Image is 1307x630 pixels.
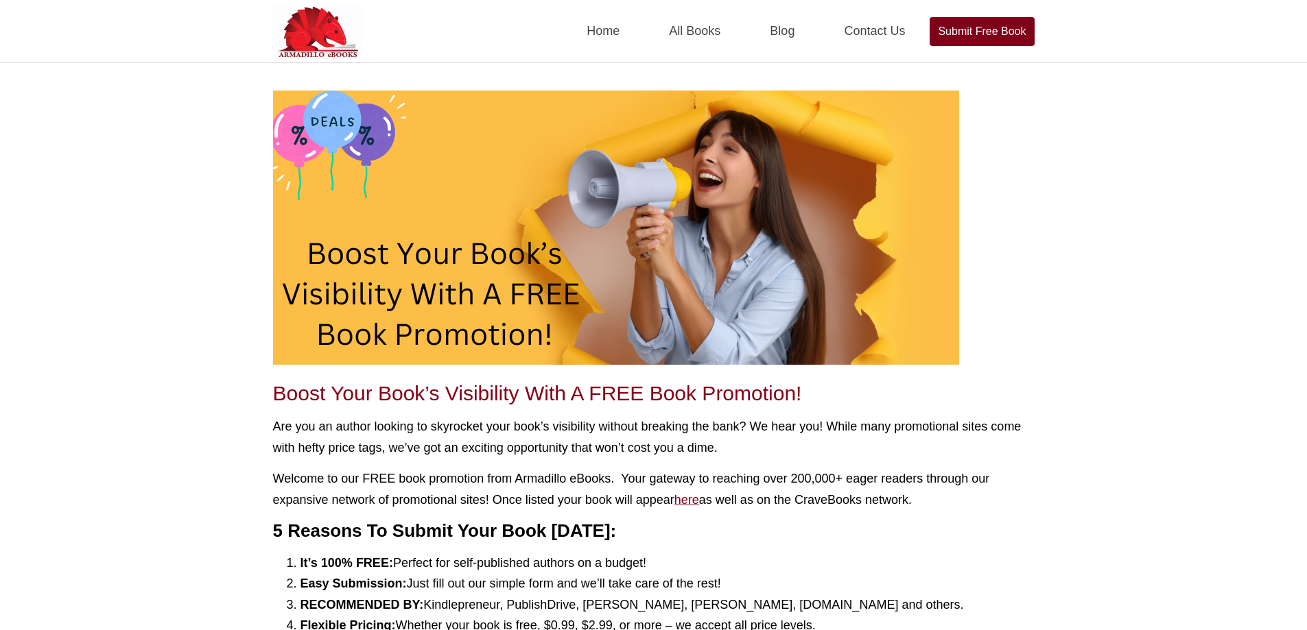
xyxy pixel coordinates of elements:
strong: Easy Submission: [301,577,407,590]
li: Just fill out our simple form and we’ll take care of the rest! [301,573,1035,594]
li: Perfect for self-published authors on a budget! [301,553,1035,574]
a: Boost Your Book’s Visibility With A FREE Book Promotion! [273,382,802,404]
p: Welcome to our FREE book promotion from Armadillo eBooks. Your gateway to reaching over 200,000+ ... [273,468,1035,510]
a: here [674,493,699,507]
li: Kindlepreneur, PublishDrive, [PERSON_NAME], [PERSON_NAME], [DOMAIN_NAME] and others. [301,594,1035,616]
img: Boost Your Book’s Visibility With A FREE Book Promotion! [273,90,959,365]
img: Armadilloebooks [273,4,362,59]
strong: RECOMMENDED BY: [301,598,424,611]
strong: 5 Reasons To Submit Your Book [DATE]: [273,520,617,541]
a: Submit Free Book [930,17,1034,46]
strong: It’s 100% FREE: [301,556,393,570]
p: Are you an author looking to skyrocket your book’s visibility without breaking the bank? We hear ... [273,416,1035,458]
